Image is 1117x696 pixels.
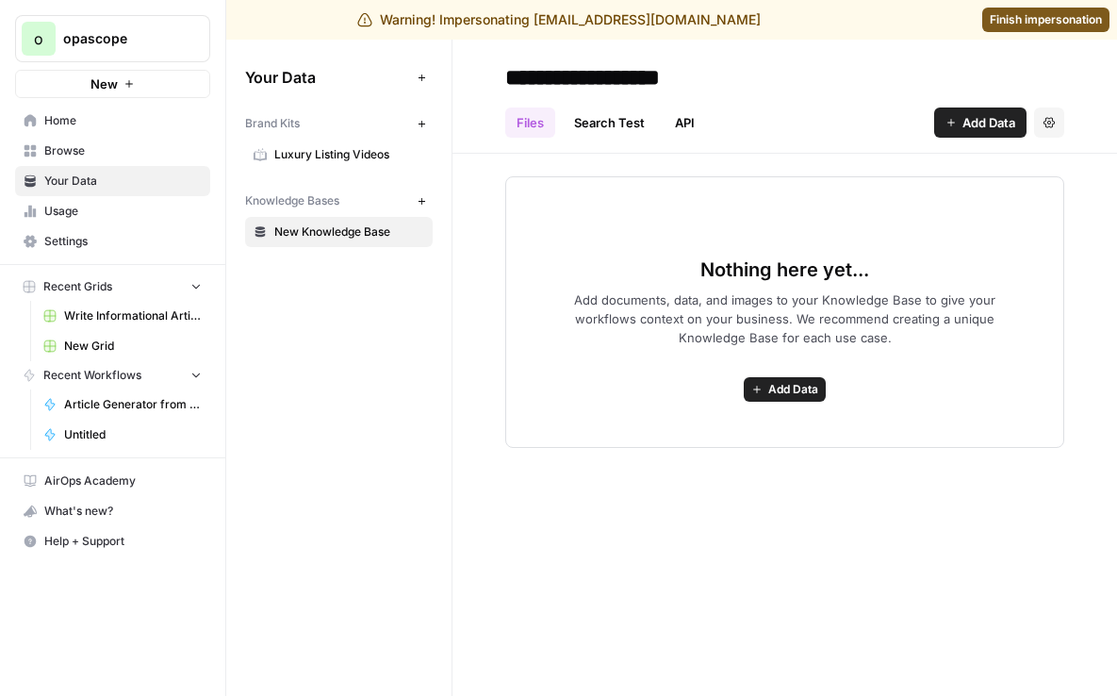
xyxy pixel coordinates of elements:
[700,257,869,283] span: Nothing here yet...
[44,533,202,550] span: Help + Support
[44,112,202,129] span: Home
[64,307,202,324] span: Write Informational Article
[15,196,210,226] a: Usage
[44,472,202,489] span: AirOps Academy
[16,497,209,525] div: What's new?
[768,381,818,398] span: Add Data
[15,496,210,526] button: What's new?
[505,108,555,138] a: Files
[15,106,210,136] a: Home
[90,75,118,93] span: New
[35,420,210,450] a: Untitled
[245,217,433,247] a: New Knowledge Base
[563,108,656,138] a: Search Test
[744,377,826,402] button: Add Data
[34,27,43,50] span: o
[35,331,210,361] a: New Grid
[15,166,210,196] a: Your Data
[15,136,210,166] a: Browse
[15,466,210,496] a: AirOps Academy
[15,15,210,62] button: Workspace: opascope
[44,142,202,159] span: Browse
[35,389,210,420] a: Article Generator from KW
[934,108,1027,138] button: Add Data
[245,140,433,170] a: Luxury Listing Videos
[982,8,1109,32] a: Finish impersonation
[15,273,210,301] button: Recent Grids
[962,113,1015,132] span: Add Data
[64,426,202,443] span: Untitled
[664,108,706,138] a: API
[44,203,202,220] span: Usage
[274,224,424,240] span: New Knowledge Base
[63,29,177,48] span: opascope
[245,115,300,132] span: Brand Kits
[15,526,210,556] button: Help + Support
[15,226,210,257] a: Settings
[43,278,112,295] span: Recent Grids
[15,361,210,389] button: Recent Workflows
[64,396,202,413] span: Article Generator from KW
[245,192,339,209] span: Knowledge Bases
[64,338,202,355] span: New Grid
[544,290,1026,347] span: Add documents, data, and images to your Knowledge Base to give your workflows context on your bus...
[43,367,141,384] span: Recent Workflows
[357,10,761,29] div: Warning! Impersonating [EMAIL_ADDRESS][DOMAIN_NAME]
[245,66,410,89] span: Your Data
[44,233,202,250] span: Settings
[15,70,210,98] button: New
[990,11,1102,28] span: Finish impersonation
[274,146,424,163] span: Luxury Listing Videos
[44,173,202,190] span: Your Data
[35,301,210,331] a: Write Informational Article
